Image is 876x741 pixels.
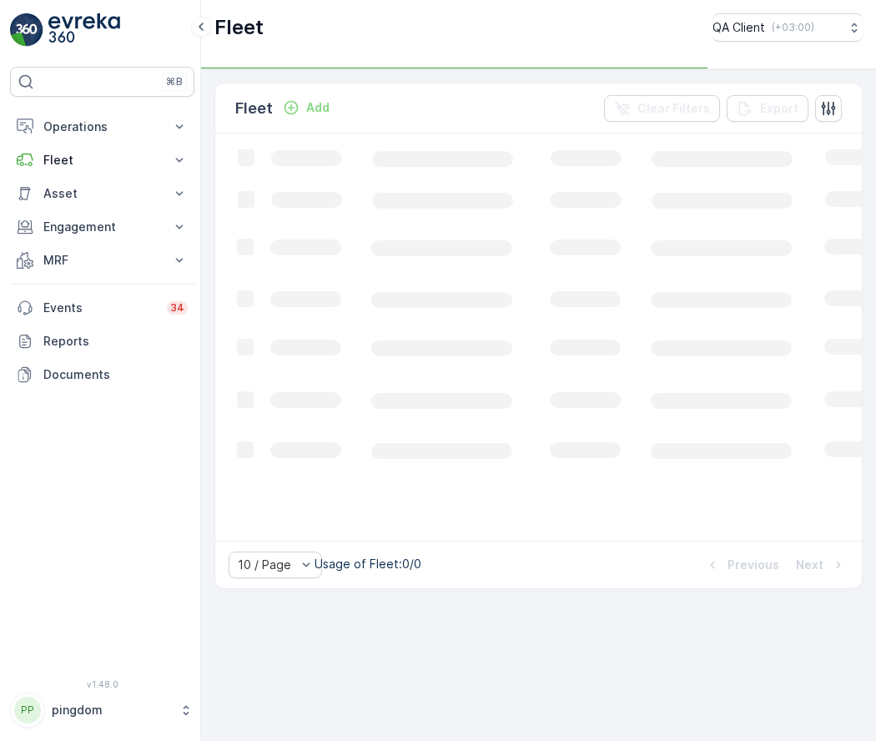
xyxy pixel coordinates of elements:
[796,557,823,573] p: Next
[10,693,194,728] button: PPpingdom
[43,152,161,169] p: Fleet
[10,177,194,210] button: Asset
[43,333,188,350] p: Reports
[10,110,194,144] button: Operations
[166,75,183,88] p: ⌘B
[43,185,161,202] p: Asset
[10,144,194,177] button: Fleet
[10,358,194,391] a: Documents
[14,697,41,723] div: PP
[794,555,848,575] button: Next
[214,14,264,41] p: Fleet
[772,21,814,34] p: ( +03:00 )
[637,100,710,117] p: Clear Filters
[712,19,765,36] p: QA Client
[604,95,720,122] button: Clear Filters
[170,301,184,315] p: 34
[43,118,161,135] p: Operations
[43,300,157,316] p: Events
[760,100,798,117] p: Export
[727,95,808,122] button: Export
[43,252,161,269] p: MRF
[10,291,194,325] a: Events34
[702,555,781,575] button: Previous
[315,556,421,572] p: Usage of Fleet : 0/0
[48,13,120,47] img: logo_light-DOdMpM7g.png
[10,325,194,358] a: Reports
[43,219,161,235] p: Engagement
[43,366,188,383] p: Documents
[10,244,194,277] button: MRF
[235,97,273,120] p: Fleet
[10,13,43,47] img: logo
[306,99,330,116] p: Add
[712,13,863,42] button: QA Client(+03:00)
[10,210,194,244] button: Engagement
[10,679,194,689] span: v 1.48.0
[727,557,779,573] p: Previous
[52,702,171,718] p: pingdom
[276,98,336,118] button: Add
